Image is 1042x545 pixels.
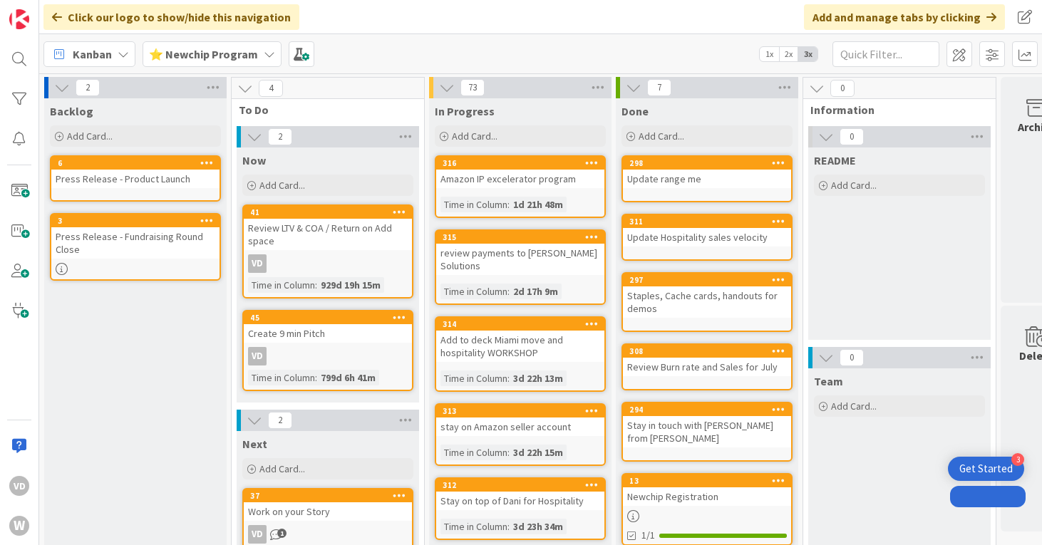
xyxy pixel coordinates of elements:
div: Staples, Cache cards, handouts for demos [623,286,791,318]
div: VD [248,254,267,273]
a: 294Stay in touch with [PERSON_NAME] from [PERSON_NAME] [621,402,793,462]
span: 7 [647,79,671,96]
div: 315review payments to [PERSON_NAME] Solutions [436,231,604,275]
span: : [315,370,317,385]
span: Team [814,374,843,388]
span: Add Card... [452,130,497,142]
div: 315 [443,232,604,242]
span: Kanban [73,46,112,63]
div: 3d 22h 13m [510,370,567,386]
div: 313 [436,405,604,417]
span: 0 [840,349,864,366]
div: Time in Column [440,197,507,212]
a: 312Stay on top of Dani for HospitalityTime in Column:3d 23h 34m [435,477,606,540]
a: 298Update range me [621,155,793,202]
span: 1x [760,47,779,61]
div: Get Started [959,462,1013,476]
img: Visit kanbanzone.com [9,9,29,29]
div: 316Amazon IP excelerator program [436,157,604,188]
span: Add Card... [67,130,113,142]
div: 799d 6h 41m [317,370,379,385]
div: 3d 23h 34m [510,519,567,534]
span: Add Card... [831,400,877,412]
div: 316 [443,158,604,168]
div: 37 [250,491,412,501]
span: Add Card... [639,130,684,142]
a: 315review payments to [PERSON_NAME] SolutionsTime in Column:2d 17h 9m [435,229,606,305]
div: 312Stay on top of Dani for Hospitality [436,479,604,510]
div: Stay in touch with [PERSON_NAME] from [PERSON_NAME] [623,416,791,447]
div: VD [9,476,29,496]
div: 312 [443,480,604,490]
div: 2d 17h 9m [510,284,562,299]
div: 13 [623,474,791,487]
a: 314Add to deck Miami move and hospitality WORKSHOPTime in Column:3d 22h 13m [435,316,606,392]
span: Add Card... [259,462,305,475]
b: ⭐ Newchip Program [149,47,258,61]
div: 308 [629,346,791,356]
div: 45 [244,311,412,324]
input: Quick Filter... [832,41,939,67]
div: 41 [250,207,412,217]
div: 3 [51,214,220,227]
div: Time in Column [440,370,507,386]
div: stay on Amazon seller account [436,417,604,436]
div: Review Burn rate and Sales for July [623,358,791,376]
span: 2 [268,128,292,145]
div: Time in Column [248,277,315,293]
div: 3 [1011,453,1024,466]
div: 3 [58,216,220,226]
a: 45Create 9 min PitchVDTime in Column:799d 6h 41m [242,310,413,391]
div: VD [248,525,267,544]
span: 73 [460,79,485,96]
div: 314 [443,319,604,329]
a: 297Staples, Cache cards, handouts for demos [621,272,793,332]
div: 314 [436,318,604,331]
div: Amazon IP excelerator program [436,170,604,188]
div: VD [248,347,267,365]
div: 3d 22h 15m [510,445,567,460]
div: Update range me [623,170,791,188]
div: 308 [623,345,791,358]
div: 313stay on Amazon seller account [436,405,604,436]
div: VD [244,525,412,544]
span: 0 [830,80,855,97]
div: 297 [623,274,791,286]
a: 311Update Hospitality sales velocity [621,214,793,261]
span: 1 [277,529,287,538]
div: Create 9 min Pitch [244,324,412,343]
div: 6 [58,158,220,168]
div: 298 [629,158,791,168]
div: 308Review Burn rate and Sales for July [623,345,791,376]
span: : [507,370,510,386]
span: README [814,153,856,167]
div: Stay on top of Dani for Hospitality [436,492,604,510]
div: 41Review LTV & COA / Return on Add space [244,206,412,250]
span: : [507,284,510,299]
div: 929d 19h 15m [317,277,384,293]
div: 298Update range me [623,157,791,188]
div: 13 [629,476,791,486]
div: 3Press Release - Fundraising Round Close [51,214,220,259]
span: Add Card... [259,179,305,192]
a: 313stay on Amazon seller accountTime in Column:3d 22h 15m [435,403,606,466]
div: Work on your Story [244,502,412,521]
div: Review LTV & COA / Return on Add space [244,219,412,250]
div: 45 [250,313,412,323]
span: Done [621,104,649,118]
div: 6Press Release - Product Launch [51,157,220,188]
span: : [315,277,317,293]
div: review payments to [PERSON_NAME] Solutions [436,244,604,275]
div: 41 [244,206,412,219]
div: 294 [629,405,791,415]
div: 294Stay in touch with [PERSON_NAME] from [PERSON_NAME] [623,403,791,447]
div: 1d 21h 48m [510,197,567,212]
div: 37 [244,489,412,502]
div: Update Hospitality sales velocity [623,228,791,246]
div: 13Newchip Registration [623,474,791,506]
span: 1/1 [641,528,655,543]
div: 316 [436,157,604,170]
span: 4 [259,80,283,97]
span: Backlog [50,104,93,118]
div: Add to deck Miami move and hospitality WORKSHOP [436,331,604,362]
